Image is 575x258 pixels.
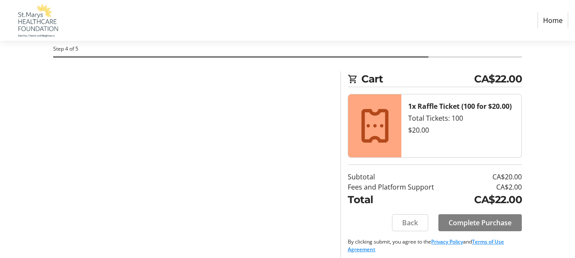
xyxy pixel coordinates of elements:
[449,218,512,228] span: Complete Purchase
[431,238,463,245] a: Privacy Policy
[474,71,522,87] span: CA$22.00
[348,192,460,207] td: Total
[460,172,522,182] td: CA$20.00
[460,192,522,207] td: CA$22.00
[53,45,522,53] div: Step 4 of 5
[408,113,515,123] div: Total Tickets: 100
[402,218,418,228] span: Back
[408,102,512,111] strong: 1x Raffle Ticket (100 for $20.00)
[538,12,568,28] a: Home
[348,172,460,182] td: Subtotal
[348,238,504,253] a: Terms of Use Agreement
[408,125,515,135] div: $20.00
[348,182,460,192] td: Fees and Platform Support
[392,214,428,231] button: Back
[460,182,522,192] td: CA$2.00
[7,3,67,37] img: St. Marys Healthcare Foundation's Logo
[348,238,522,253] p: By clicking submit, you agree to the and
[438,214,522,231] button: Complete Purchase
[361,71,474,87] span: Cart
